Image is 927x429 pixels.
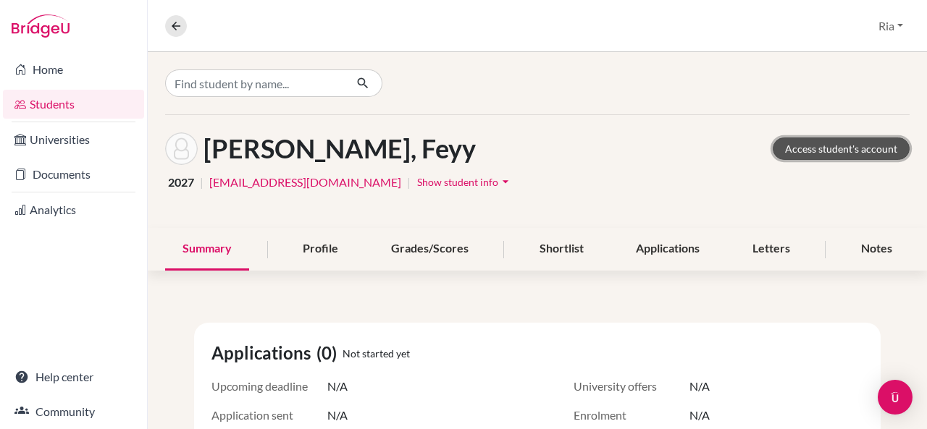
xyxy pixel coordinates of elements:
span: | [407,174,411,191]
span: N/A [689,378,710,395]
div: Applications [618,228,717,271]
button: Ria [872,12,910,40]
a: Universities [3,125,144,154]
span: Application sent [211,407,327,424]
div: Shortlist [522,228,601,271]
div: Letters [735,228,808,271]
div: Grades/Scores [374,228,486,271]
a: Analytics [3,195,144,224]
a: Home [3,55,144,84]
span: N/A [689,407,710,424]
button: Show student infoarrow_drop_down [416,171,513,193]
div: Summary [165,228,249,271]
a: Students [3,90,144,119]
i: arrow_drop_down [498,174,513,189]
img: Feyy Avilla Yolwans's avatar [165,132,198,165]
span: Applications [211,340,316,366]
a: [EMAIL_ADDRESS][DOMAIN_NAME] [209,174,401,191]
span: Not started yet [343,346,410,361]
span: N/A [327,378,348,395]
a: Access student's account [773,137,910,160]
span: N/A [327,407,348,424]
a: Documents [3,160,144,189]
a: Help center [3,362,144,391]
span: | [200,174,204,191]
h1: [PERSON_NAME], Feyy [204,133,476,164]
span: Show student info [417,176,498,188]
div: Notes [844,228,910,271]
a: Community [3,397,144,426]
span: 2027 [168,174,194,191]
div: Open Intercom Messenger [878,380,913,415]
img: Bridge-U [12,14,70,38]
span: University offers [574,378,689,395]
span: Enrolment [574,407,689,424]
input: Find student by name... [165,69,345,97]
div: Profile [285,228,356,271]
span: (0) [316,340,343,366]
span: Upcoming deadline [211,378,327,395]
